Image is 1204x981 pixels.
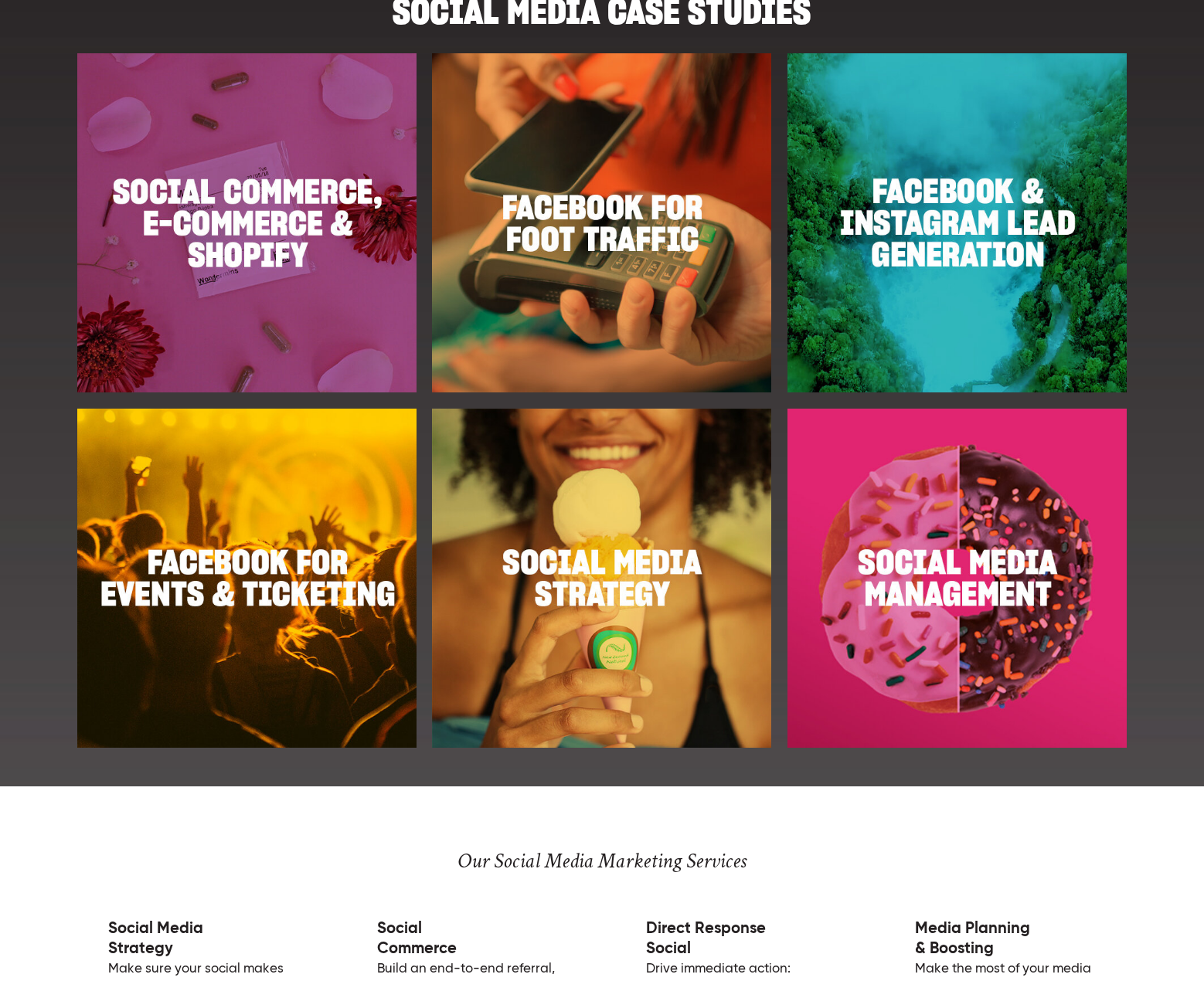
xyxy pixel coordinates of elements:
img: Social Commerce, E-Commerce and Shopify [77,53,417,392]
a: Social MediaStrategy [108,921,203,957]
a: Direct ResponseSocial [646,921,766,957]
img: Facebook for foot traffic [432,53,771,392]
h3: Our Social Media Marketing Services [149,848,1055,874]
img: Social Media Management [787,409,1127,748]
a: Media Planning& Boosting [915,921,1030,957]
img: Facebook &amp; Instagram lead generation [787,53,1127,392]
img: Social Media Strategy [432,409,771,748]
a: SocialCommerce [377,921,457,957]
img: Facebook for Events &amp; Ticketing [77,409,417,748]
